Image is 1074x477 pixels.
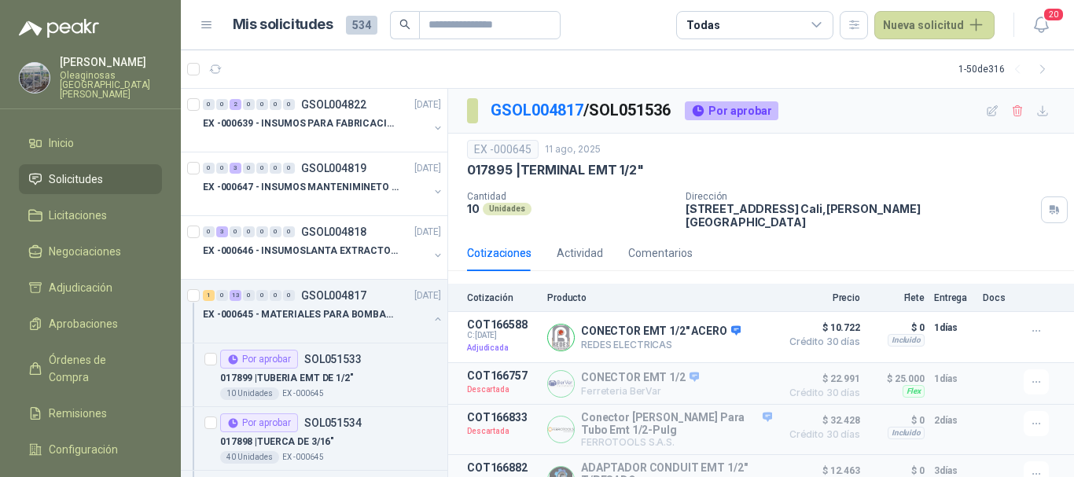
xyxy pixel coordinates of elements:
[545,142,601,157] p: 11 ago, 2025
[203,163,215,174] div: 0
[581,339,741,350] p: REDES ELECTRICAS
[270,163,281,174] div: 0
[20,63,50,93] img: Company Logo
[19,398,162,428] a: Remisiones
[870,369,925,388] p: $ 25.000
[301,290,366,301] p: GSOL004817
[685,101,778,120] div: Por aprobar
[1027,11,1055,39] button: 20
[256,226,268,237] div: 0
[203,222,444,273] a: 0 3 0 0 0 0 0 GSOL004818[DATE] EX -000646 - INSUMOSLANTA EXTRACTORA
[581,371,699,385] p: CONECTOR EMT 1/2
[870,318,925,337] p: $ 0
[870,292,925,303] p: Flete
[888,427,925,439] div: Incluido
[270,290,281,301] div: 0
[49,279,112,296] span: Adjudicación
[958,57,1055,82] div: 1 - 50 de 316
[220,387,279,400] div: 10 Unidades
[230,163,241,174] div: 3
[581,325,741,339] p: CONECTOR EMT 1/2" ACERO
[203,226,215,237] div: 0
[346,16,377,35] span: 534
[467,331,538,340] span: C: [DATE]
[220,371,354,386] p: 017899 | TUBERIA EMT DE 1/2"
[491,98,672,123] p: / SOL051536
[467,202,480,215] p: 10
[782,411,860,430] span: $ 32.428
[49,243,121,260] span: Negociaciones
[256,163,268,174] div: 0
[19,19,99,38] img: Logo peakr
[270,99,281,110] div: 0
[686,202,1035,229] p: [STREET_ADDRESS] Cali , [PERSON_NAME][GEOGRAPHIC_DATA]
[283,99,295,110] div: 0
[934,318,973,337] p: 1 días
[467,461,538,474] p: COT166882
[60,71,162,99] p: Oleaginosas [GEOGRAPHIC_DATA][PERSON_NAME]
[203,95,444,145] a: 0 0 2 0 0 0 0 GSOL004822[DATE] EX -000639 - INSUMOS PARA FABRICACION DE MALLA TAM
[230,226,241,237] div: 0
[782,292,860,303] p: Precio
[49,315,118,332] span: Aprobaciones
[304,354,362,365] p: SOL051533
[19,200,162,230] a: Licitaciones
[203,307,399,322] p: EX -000645 - MATERIALES PARA BOMBAS STANDBY PLANTA
[283,163,295,174] div: 0
[220,413,298,432] div: Por aprobar
[874,11,995,39] button: Nueva solicitud
[19,128,162,158] a: Inicio
[19,309,162,339] a: Aprobaciones
[301,99,366,110] p: GSOL004822
[203,99,215,110] div: 0
[557,244,603,262] div: Actividad
[216,163,228,174] div: 0
[467,191,673,202] p: Cantidad
[49,134,74,152] span: Inicio
[782,318,860,337] span: $ 10.722
[230,99,241,110] div: 2
[782,388,860,398] span: Crédito 30 días
[19,435,162,464] a: Configuración
[686,191,1035,202] p: Dirección
[243,99,255,110] div: 0
[414,225,441,240] p: [DATE]
[467,424,538,439] p: Descartada
[467,411,538,424] p: COT166833
[203,286,444,336] a: 1 0 13 0 0 0 0 GSOL004817[DATE] EX -000645 - MATERIALES PARA BOMBAS STANDBY PLANTA
[216,290,228,301] div: 0
[467,162,644,178] p: 017895 | TERMINAL EMT 1/2"
[903,385,925,398] div: Flex
[491,101,583,119] a: GSOL004817
[49,441,118,458] span: Configuración
[220,451,279,464] div: 40 Unidades
[216,99,228,110] div: 0
[467,292,538,303] p: Cotización
[414,161,441,176] p: [DATE]
[49,207,107,224] span: Licitaciones
[782,369,860,388] span: $ 22.991
[256,99,268,110] div: 0
[547,292,772,303] p: Producto
[301,163,366,174] p: GSOL004819
[203,159,444,209] a: 0 0 3 0 0 0 0 GSOL004819[DATE] EX -000647 - INSUMOS MANTENIMINETO MECANICO
[282,387,324,400] p: EX -000645
[548,325,574,350] img: Company Logo
[203,116,399,131] p: EX -000639 - INSUMOS PARA FABRICACION DE MALLA TAM
[782,337,860,347] span: Crédito 30 días
[467,318,538,331] p: COT166588
[60,57,162,68] p: [PERSON_NAME]
[888,334,925,347] div: Incluido
[233,13,333,36] h1: Mis solicitudes
[49,171,103,188] span: Solicitudes
[49,351,147,386] span: Órdenes de Compra
[686,17,719,34] div: Todas
[467,140,539,159] div: EX -000645
[203,180,399,195] p: EX -000647 - INSUMOS MANTENIMINETO MECANICO
[467,382,538,398] p: Descartada
[19,164,162,194] a: Solicitudes
[243,163,255,174] div: 0
[581,436,772,448] p: FERROTOOLS S.A.S.
[203,290,215,301] div: 1
[220,435,334,449] p: 017898 | TUERCA DE 3/16"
